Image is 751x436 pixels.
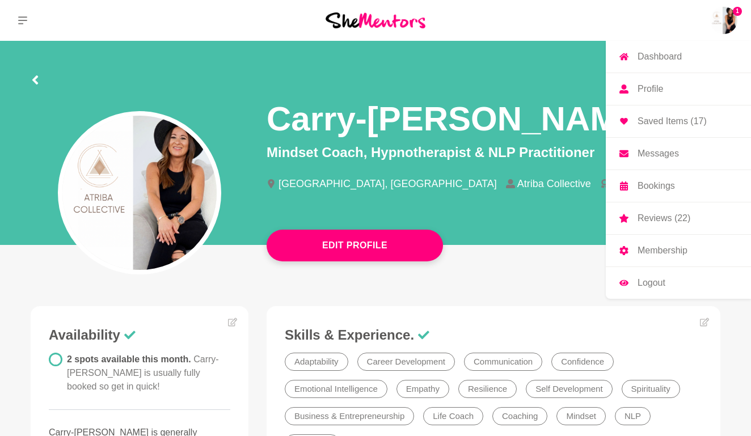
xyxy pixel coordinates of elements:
[638,278,665,287] p: Logout
[267,142,720,163] p: Mindset Coach, Hypnotherapist & NLP Practitioner
[733,7,742,16] span: 1
[606,41,751,73] a: Dashboard
[606,170,751,202] a: Bookings
[67,354,219,391] span: 2 spots available this month.
[285,327,702,344] h3: Skills & Experience.
[638,149,679,158] p: Messages
[638,117,707,126] p: Saved Items (17)
[710,7,737,34] a: Carry-Louise Hansell1DashboardProfileSaved Items (17)MessagesBookingsReviews (22)MembershipLogout
[267,230,443,261] button: Edit Profile
[267,98,652,140] h1: Carry-[PERSON_NAME]
[638,214,690,223] p: Reviews (22)
[606,202,751,234] a: Reviews (22)
[600,179,669,189] li: 6-10 years
[506,179,600,189] li: Atriba Collective
[67,354,219,391] span: Carry-[PERSON_NAME] is usually fully booked so get in quick!
[638,84,663,94] p: Profile
[638,181,675,191] p: Bookings
[326,12,425,28] img: She Mentors Logo
[267,179,506,189] li: [GEOGRAPHIC_DATA], [GEOGRAPHIC_DATA]
[606,73,751,105] a: Profile
[49,327,230,344] h3: Availability
[606,105,751,137] a: Saved Items (17)
[710,7,737,34] img: Carry-Louise Hansell
[638,246,687,255] p: Membership
[606,138,751,170] a: Messages
[638,52,682,61] p: Dashboard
